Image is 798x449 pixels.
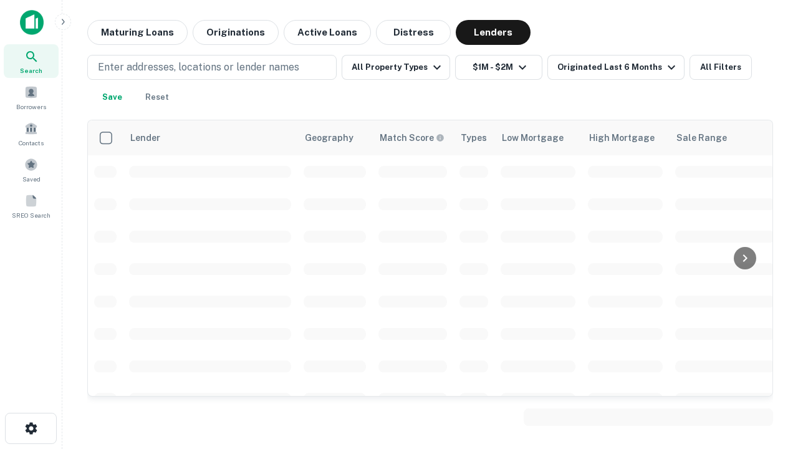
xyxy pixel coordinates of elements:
div: Sale Range [676,130,727,145]
a: SREO Search [4,189,59,223]
a: Contacts [4,117,59,150]
button: Maturing Loans [87,20,188,45]
button: Distress [376,20,451,45]
div: Capitalize uses an advanced AI algorithm to match your search with the best lender. The match sco... [380,131,445,145]
div: Low Mortgage [502,130,564,145]
div: High Mortgage [589,130,655,145]
iframe: Chat Widget [736,349,798,409]
button: Originated Last 6 Months [547,55,685,80]
button: Originations [193,20,279,45]
a: Saved [4,153,59,186]
div: Types [461,130,487,145]
button: All Property Types [342,55,450,80]
p: Enter addresses, locations or lender names [98,60,299,75]
th: Capitalize uses an advanced AI algorithm to match your search with the best lender. The match sco... [372,120,453,155]
div: Originated Last 6 Months [557,60,679,75]
button: Lenders [456,20,531,45]
button: All Filters [690,55,752,80]
th: Sale Range [669,120,781,155]
th: Types [453,120,494,155]
img: capitalize-icon.png [20,10,44,35]
span: Search [20,65,42,75]
span: Contacts [19,138,44,148]
span: SREO Search [12,210,50,220]
a: Borrowers [4,80,59,114]
button: Reset [137,85,177,110]
div: Geography [305,130,353,145]
th: Lender [123,120,297,155]
th: Low Mortgage [494,120,582,155]
span: Borrowers [16,102,46,112]
h6: Match Score [380,131,442,145]
button: Enter addresses, locations or lender names [87,55,337,80]
a: Search [4,44,59,78]
button: Active Loans [284,20,371,45]
th: Geography [297,120,372,155]
span: Saved [22,174,41,184]
div: Lender [130,130,160,145]
th: High Mortgage [582,120,669,155]
button: $1M - $2M [455,55,542,80]
button: Save your search to get updates of matches that match your search criteria. [92,85,132,110]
